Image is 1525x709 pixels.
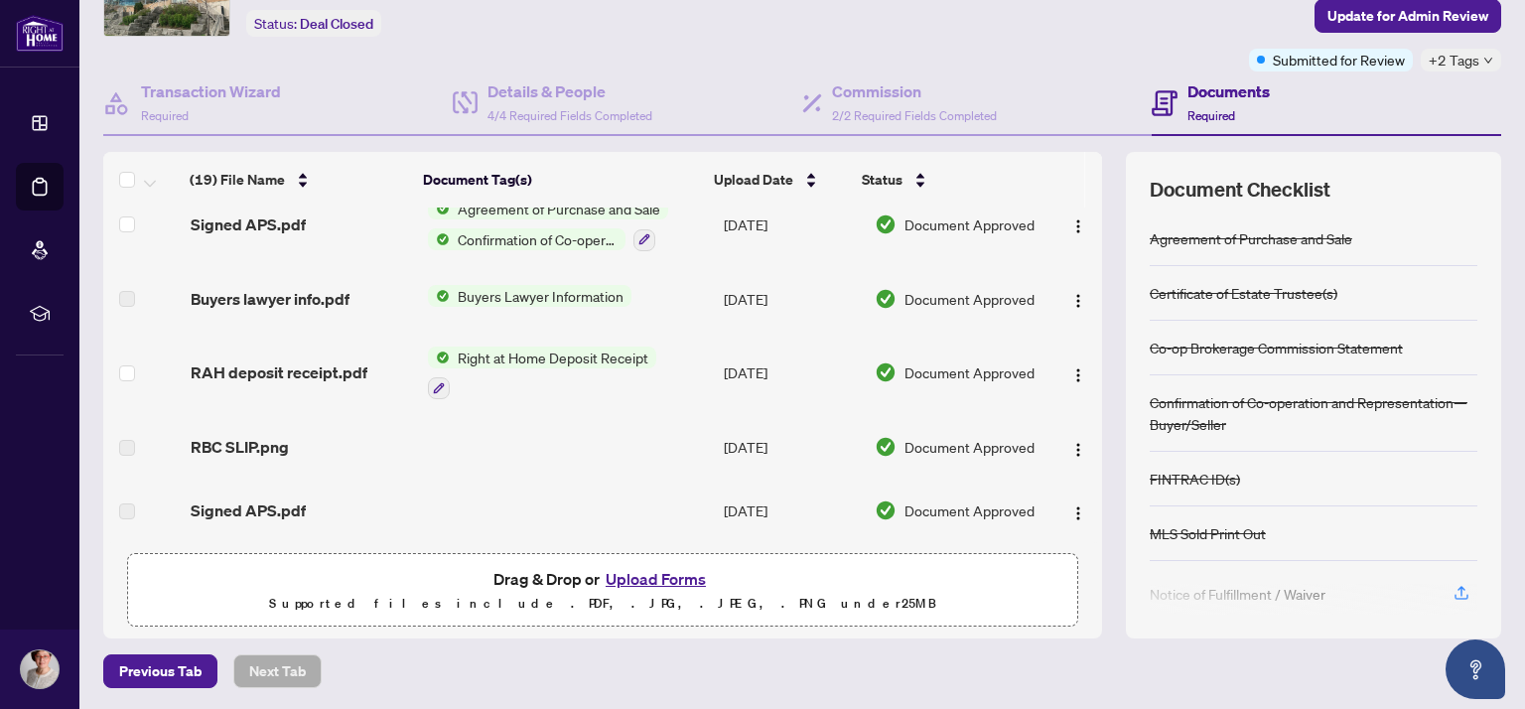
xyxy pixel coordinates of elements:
img: Document Status [875,436,897,458]
h4: Details & People [487,79,652,103]
span: Signed APS.pdf [191,498,306,522]
h4: Documents [1187,79,1270,103]
span: Previous Tab [119,655,202,687]
img: Profile Icon [21,650,59,688]
span: Agreement of Purchase and Sale [450,198,668,219]
span: Document Checklist [1150,176,1330,204]
h4: Commission [832,79,997,103]
button: Status IconRight at Home Deposit Receipt [428,347,656,400]
p: Supported files include .PDF, .JPG, .JPEG, .PNG under 25 MB [140,592,1065,616]
button: Upload Forms [600,566,712,592]
img: Document Status [875,213,897,235]
img: Logo [1070,293,1086,309]
button: Logo [1062,283,1094,315]
td: [DATE] [716,415,867,479]
span: Document Approved [904,499,1035,521]
img: Document Status [875,361,897,383]
button: Status IconAgreement of Purchase and SaleStatus IconConfirmation of Co-operation and Representati... [428,198,668,251]
img: Logo [1070,367,1086,383]
span: Status [862,169,902,191]
td: [DATE] [716,267,867,331]
div: Agreement of Purchase and Sale [1150,227,1352,249]
span: Upload Date [714,169,793,191]
img: logo [16,15,64,52]
button: Logo [1062,356,1094,388]
span: Document Approved [904,288,1035,310]
span: down [1483,56,1493,66]
div: Certificate of Estate Trustee(s) [1150,282,1337,304]
img: Logo [1070,442,1086,458]
div: FINTRAC ID(s) [1150,468,1240,490]
button: Previous Tab [103,654,217,688]
button: Open asap [1446,639,1505,699]
button: Logo [1062,209,1094,240]
h4: Transaction Wizard [141,79,281,103]
img: Status Icon [428,347,450,368]
span: Required [141,108,189,123]
span: (19) File Name [190,169,285,191]
span: +2 Tags [1429,49,1479,71]
th: (19) File Name [182,152,415,208]
img: Status Icon [428,228,450,250]
img: Status Icon [428,198,450,219]
span: 2/2 Required Fields Completed [832,108,997,123]
th: Upload Date [706,152,854,208]
span: Deal Closed [300,15,373,33]
img: Logo [1070,505,1086,521]
th: Document Tag(s) [415,152,706,208]
span: Drag & Drop orUpload FormsSupported files include .PDF, .JPG, .JPEG, .PNG under25MB [128,554,1077,628]
button: Logo [1062,431,1094,463]
span: RBC SLIP.png [191,435,289,459]
div: Co-op Brokerage Commission Statement [1150,337,1403,358]
button: Next Tab [233,654,322,688]
span: Required [1187,108,1235,123]
span: Buyers Lawyer Information [450,285,631,307]
span: 4/4 Required Fields Completed [487,108,652,123]
span: Confirmation of Co-operation and Representation—Buyer/Seller [450,228,625,250]
img: Document Status [875,499,897,521]
th: Status [854,152,1034,208]
img: Logo [1070,218,1086,234]
td: [DATE] [716,479,867,542]
span: Signed APS.pdf [191,213,306,236]
div: Confirmation of Co-operation and Representation—Buyer/Seller [1150,391,1477,435]
span: Drag & Drop or [493,566,712,592]
span: Document Approved [904,213,1035,235]
span: Right at Home Deposit Receipt [450,347,656,368]
div: Status: [246,10,381,37]
img: Status Icon [428,285,450,307]
div: MLS Sold Print Out [1150,522,1266,544]
span: Buyers lawyer info.pdf [191,287,349,311]
td: [DATE] [716,331,867,416]
span: Document Approved [904,361,1035,383]
span: Document Approved [904,436,1035,458]
td: [DATE] [716,182,867,267]
span: Submitted for Review [1273,49,1405,71]
span: RAH deposit receipt.pdf [191,360,367,384]
button: Logo [1062,495,1094,526]
div: Notice of Fulfillment / Waiver [1150,583,1325,605]
button: Status IconBuyers Lawyer Information [428,285,631,307]
img: Document Status [875,288,897,310]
